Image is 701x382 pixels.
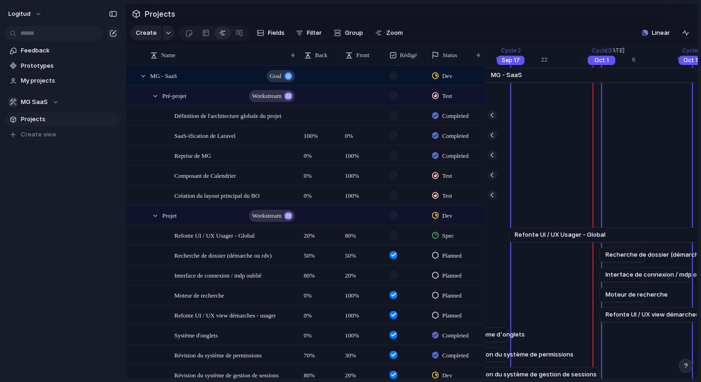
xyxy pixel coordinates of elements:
[442,211,452,220] span: Dev
[174,190,260,201] span: Création du layout principal du BO
[174,130,236,141] span: SaaS-ification de Laravel
[174,330,218,340] span: Système d'onglets
[341,266,385,280] span: 20%
[174,290,224,300] span: Moteur de recherche
[136,28,157,38] span: Create
[5,44,121,58] a: Feedback
[8,97,18,107] div: 🛠️
[442,371,452,380] span: Dev
[130,26,161,40] button: Create
[497,56,525,65] div: Sep 17
[174,250,272,260] span: Recherche de dossier (démarche ou rdv)
[442,331,469,340] span: Completed
[341,246,385,260] span: 50%
[442,131,469,141] span: Completed
[590,46,613,55] div: Cycle 3
[499,46,523,55] div: Cycle 2
[605,288,639,302] a: Moteur de recherche
[300,166,340,181] span: 0%
[174,270,261,280] span: Interface de connexion / mdp oublié
[174,369,279,380] span: Révision du système de gestion de sessions
[341,306,385,320] span: 100%
[300,286,340,300] span: 0%
[300,126,340,141] span: 100%
[300,306,340,320] span: 0%
[174,310,276,320] span: Refonte UI / UX view démarches - usager
[5,95,121,109] button: 🛠️MG SaaS
[21,76,117,85] span: My projects
[5,128,121,142] button: Create view
[249,210,295,222] button: workstream
[469,368,593,382] a: Révision du système de gestion de sessions
[150,70,177,81] span: MG - SaaS
[341,166,385,181] span: 100%
[638,26,674,40] button: Linear
[300,186,340,201] span: 0%
[174,170,236,181] span: Composant de Calendrier
[341,146,385,161] span: 100%
[21,61,117,71] span: Prototypes
[442,91,452,101] span: Test
[442,231,454,240] span: Spec
[652,28,670,38] span: Linear
[268,28,285,38] span: Fields
[341,346,385,360] span: 30%
[300,366,340,380] span: 80%
[292,26,325,40] button: Filter
[300,246,340,260] span: 50%
[21,46,117,55] span: Feedback
[345,28,363,38] span: Group
[605,268,684,282] a: Interface de connexion / mdp oublié
[469,328,503,342] a: Système d'onglets
[143,6,177,22] span: Projects
[442,351,469,360] span: Completed
[371,26,407,40] button: Zoom
[442,191,452,201] span: Test
[442,71,452,81] span: Dev
[21,130,57,139] span: Create view
[599,46,630,55] span: [DATE]
[442,171,452,181] span: Test
[4,6,47,21] button: logitud
[5,74,121,88] a: My projects
[605,248,639,262] a: Recherche de dossier (démarche ou rdv)
[8,9,31,19] span: logitud
[270,70,281,83] span: goal
[341,126,385,141] span: 0%
[174,150,211,161] span: Reprise de MG
[329,26,368,40] button: Group
[162,90,186,101] span: Pré-projet
[307,28,322,38] span: Filter
[300,326,340,340] span: 0%
[605,290,668,299] span: Moteur de recherche
[5,59,121,73] a: Prototypes
[300,226,340,240] span: 20%
[491,71,522,80] span: MG - SaaS
[442,111,469,121] span: Completed
[174,230,255,240] span: Refonte UI / UX Usager - Global
[174,110,281,121] span: Définition de l'architecture globale du projet
[442,271,462,280] span: Planned
[469,348,503,362] a: Révision du système de permissions
[252,90,281,103] span: workstream
[632,56,677,64] div: 6
[5,112,121,126] a: Projects
[249,90,295,102] button: workstream
[515,230,605,240] span: Refonte UI / UX Usager - Global
[588,56,616,65] div: Oct 1
[21,97,48,107] span: MG SaaS
[541,56,586,64] div: 22
[341,286,385,300] span: 100%
[341,186,385,201] span: 100%
[386,28,403,38] span: Zoom
[300,346,340,360] span: 70%
[174,350,262,360] span: Révision du système de permissions
[469,370,597,379] span: Révision du système de gestion de sessions
[300,266,340,280] span: 80%
[442,251,462,260] span: Planned
[442,291,462,300] span: Planned
[21,115,117,124] span: Projects
[252,209,281,222] span: workstream
[442,151,469,161] span: Completed
[341,226,385,240] span: 80%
